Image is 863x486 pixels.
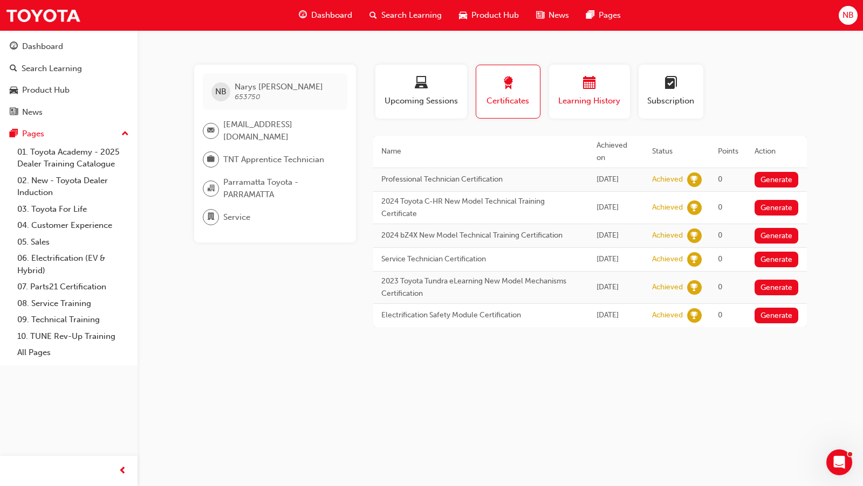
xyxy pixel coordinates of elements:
[13,295,133,312] a: 08. Service Training
[4,80,133,100] a: Product Hub
[373,192,589,224] td: 2024 Toyota C-HR New Model Technical Training Certificate
[207,182,215,196] span: organisation-icon
[290,4,361,26] a: guage-iconDashboard
[826,449,852,475] iframe: Intercom live chat
[215,86,227,98] span: NB
[549,65,630,119] button: Learning History
[652,310,683,321] div: Achieved
[687,172,702,187] span: learningRecordVerb_ACHIEVE-icon
[484,95,532,107] span: Certificates
[528,4,578,26] a: news-iconNews
[687,308,702,323] span: learningRecordVerb_ACHIEVE-icon
[755,252,799,267] button: Generate
[13,250,133,279] a: 06. Electrification (EV & Hybrid)
[13,217,133,234] a: 04. Customer Experience
[10,64,17,74] span: search-icon
[4,34,133,124] button: DashboardSearch LearningProduct HubNews
[13,344,133,361] a: All Pages
[652,203,683,213] div: Achieved
[22,63,82,75] div: Search Learning
[13,144,133,172] a: 01. Toyota Academy - 2025 Dealer Training Catalogue
[755,200,799,216] button: Generate
[121,127,129,141] span: up-icon
[471,9,519,22] span: Product Hub
[718,282,722,291] span: 0
[588,136,644,168] th: Achieved on
[13,328,133,345] a: 10. TUNE Rev-Up Training
[578,4,629,26] a: pages-iconPages
[4,102,133,122] a: News
[22,40,63,53] div: Dashboard
[22,128,44,140] div: Pages
[119,464,127,478] span: prev-icon
[5,3,81,27] img: Trak
[375,65,467,119] button: Upcoming Sessions
[755,280,799,295] button: Generate
[597,310,619,320] span: Sat Mar 23 2024 19:56:36 GMT+1100 (Australian Eastern Daylight Time)
[207,124,215,138] span: email-icon
[843,9,854,22] span: NB
[361,4,450,26] a: search-iconSearch Learning
[639,65,703,119] button: Subscription
[383,95,459,107] span: Upcoming Sessions
[373,304,589,328] td: Electrification Safety Module Certification
[207,210,215,224] span: department-icon
[373,168,589,192] td: Professional Technician Certification
[235,82,323,92] span: Narys [PERSON_NAME]
[687,228,702,243] span: learningRecordVerb_ACHIEVE-icon
[207,152,215,166] span: briefcase-icon
[415,77,428,91] span: laptop-icon
[13,279,133,295] a: 07. Parts21 Certification
[223,211,250,224] span: Service
[10,129,18,139] span: pages-icon
[746,136,807,168] th: Action
[299,9,307,22] span: guage-icon
[718,203,722,212] span: 0
[839,6,858,25] button: NB
[718,175,722,184] span: 0
[13,311,133,328] a: 09. Technical Training
[311,9,352,22] span: Dashboard
[10,108,18,117] span: news-icon
[223,154,324,166] span: TNT Apprentice Technician
[13,234,133,251] a: 05. Sales
[718,231,722,240] span: 0
[599,9,621,22] span: Pages
[644,136,710,168] th: Status
[536,9,544,22] span: news-icon
[22,106,43,119] div: News
[718,310,722,320] span: 0
[450,4,528,26] a: car-iconProduct Hub
[718,254,722,263] span: 0
[4,37,133,57] a: Dashboard
[13,172,133,201] a: 02. New - Toyota Dealer Induction
[687,280,702,295] span: learningRecordVerb_ACHIEVE-icon
[549,9,569,22] span: News
[223,119,339,143] span: [EMAIL_ADDRESS][DOMAIN_NAME]
[652,254,683,265] div: Achieved
[755,172,799,188] button: Generate
[687,252,702,267] span: learningRecordVerb_ACHIEVE-icon
[10,42,18,52] span: guage-icon
[652,231,683,241] div: Achieved
[459,9,467,22] span: car-icon
[373,224,589,248] td: 2024 bZ4X New Model Technical Training Certification
[4,124,133,144] button: Pages
[597,203,619,212] span: Sun Feb 09 2025 21:05:00 GMT+1100 (Australian Eastern Daylight Time)
[557,95,622,107] span: Learning History
[647,95,695,107] span: Subscription
[223,176,339,200] span: Parramatta Toyota - PARRAMATTA
[373,248,589,272] td: Service Technician Certification
[373,272,589,304] td: 2023 Toyota Tundra eLearning New Model Mechanisms Certification
[10,86,18,95] span: car-icon
[373,136,589,168] th: Name
[652,282,683,293] div: Achieved
[476,65,540,119] button: Certificates
[597,282,619,291] span: Sat Jun 08 2024 22:25:40 GMT+1000 (Australian Eastern Standard Time)
[597,175,619,184] span: Sun Mar 30 2025 21:14:03 GMT+1100 (Australian Eastern Daylight Time)
[586,9,594,22] span: pages-icon
[381,9,442,22] span: Search Learning
[235,92,261,101] span: 653750
[755,308,799,323] button: Generate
